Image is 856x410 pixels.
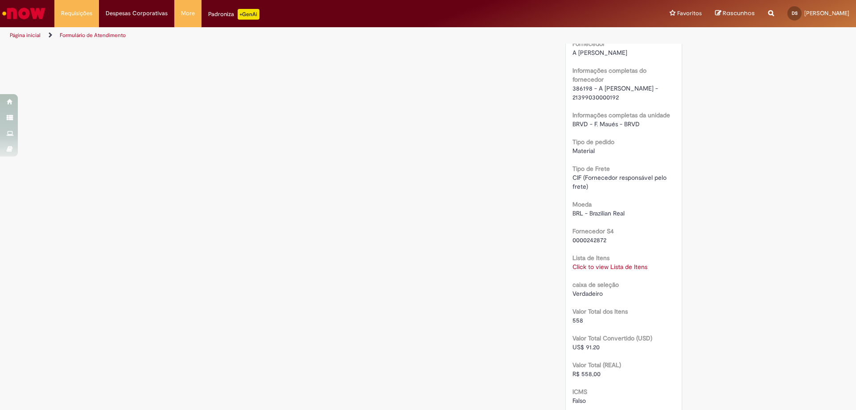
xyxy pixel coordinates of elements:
span: Favoritos [677,9,702,18]
b: caixa de seleção [572,281,619,289]
span: A [PERSON_NAME] [572,49,627,57]
b: Tipo de pedido [572,138,614,146]
b: Fornecedor [572,40,605,48]
b: Valor Total (REAL) [572,361,621,369]
div: Padroniza [208,9,259,20]
b: Moeda [572,200,592,208]
span: Rascunhos [723,9,755,17]
b: Fornecedor S4 [572,227,614,235]
p: +GenAi [238,9,259,20]
b: Informações completas do fornecedor [572,66,646,83]
img: ServiceNow [1,4,47,22]
b: Lista de Itens [572,254,609,262]
span: More [181,9,195,18]
b: Informações completas da unidade [572,111,670,119]
span: Material [572,147,595,155]
a: Página inicial [10,32,41,39]
span: 386198 - A [PERSON_NAME] - 21399030000192 [572,84,660,101]
ul: Trilhas de página [7,27,564,44]
a: Formulário de Atendimento [60,32,126,39]
span: 558 [572,316,583,324]
span: BRVD - F. Maués - BRVD [572,120,640,128]
b: ICMS [572,388,587,396]
span: Falso [572,397,586,405]
span: 0000242872 [572,236,606,244]
span: [PERSON_NAME] [804,9,849,17]
span: BRL - Brazilian Real [572,209,625,217]
span: Requisições [61,9,92,18]
b: Tipo de Frete [572,165,610,173]
span: Despesas Corporativas [106,9,168,18]
a: Click to view Lista de Itens [572,263,647,271]
span: DS [792,10,798,16]
span: Verdadeiro [572,290,603,298]
a: Rascunhos [715,9,755,18]
b: Valor Total Convertido (USD) [572,334,652,342]
b: Valor Total dos Itens [572,307,628,315]
span: R$ 558,00 [572,370,601,378]
span: CIF (Fornecedor responsável pelo frete) [572,174,668,191]
span: US$ 91.20 [572,343,600,351]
